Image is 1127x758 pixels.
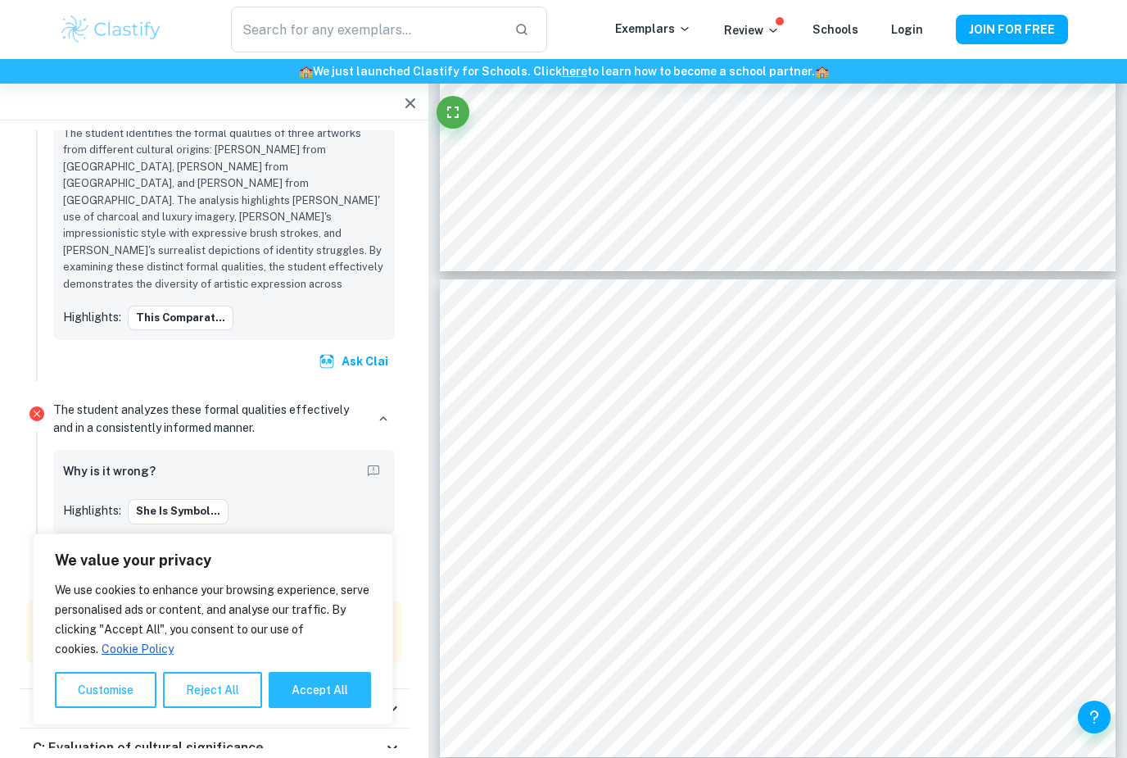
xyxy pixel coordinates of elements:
a: here [562,65,587,78]
button: Help and Feedback [1078,701,1111,733]
button: She is symbol... [128,499,229,524]
a: Login [891,23,923,36]
button: Reject All [163,672,262,708]
input: Search for any exemplars... [231,7,501,52]
p: We use cookies to enhance your browsing experience, serve personalised ads or content, and analys... [55,580,371,659]
p: The student identifies the formal qualities of three artworks from different cultural origins: [P... [63,125,385,293]
h6: We just launched Clastify for Schools. Click to learn how to become a school partner. [3,62,1124,80]
button: Report mistake/confusion [362,460,385,483]
h6: C: Evaluation of cultural significance [33,738,264,758]
svg: Incorrect [27,404,47,424]
p: The student analyzes these formal qualities effectively and in a consistently informed manner. [53,401,365,437]
p: Review [724,21,780,39]
p: Exemplars [615,20,691,38]
div: B: Interpretation of function and purpose [20,689,409,728]
p: We value your privacy [55,551,371,570]
button: This comparat... [128,306,233,330]
img: Clastify logo [59,13,163,46]
a: Cookie Policy [101,642,174,656]
button: JOIN FOR FREE [956,15,1068,44]
span: 🏫 [299,65,313,78]
button: Accept All [269,672,371,708]
h6: Why is it wrong? [63,462,156,480]
button: Fullscreen [437,96,469,129]
div: We value your privacy [33,533,393,725]
button: Customise [55,672,156,708]
span: 🏫 [815,65,829,78]
p: Highlights: [63,308,121,326]
a: Schools [812,23,858,36]
button: Ask Clai [315,347,395,376]
img: clai.svg [319,353,335,370]
p: Highlights: [63,502,121,520]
